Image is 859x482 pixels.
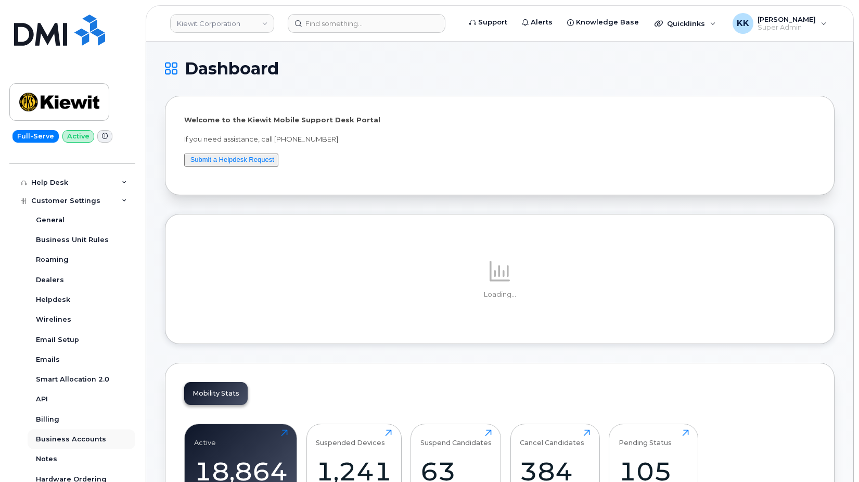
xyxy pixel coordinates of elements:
[184,115,815,125] p: Welcome to the Kiewit Mobile Support Desk Portal
[184,154,278,167] button: Submit a Helpdesk Request
[814,437,851,474] iframe: Messenger Launcher
[520,429,584,447] div: Cancel Candidates
[184,134,815,144] p: If you need assistance, call [PHONE_NUMBER]
[190,156,274,163] a: Submit a Helpdesk Request
[185,61,279,77] span: Dashboard
[194,429,216,447] div: Active
[184,290,815,299] p: Loading...
[316,429,385,447] div: Suspended Devices
[420,429,492,447] div: Suspend Candidates
[619,429,672,447] div: Pending Status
